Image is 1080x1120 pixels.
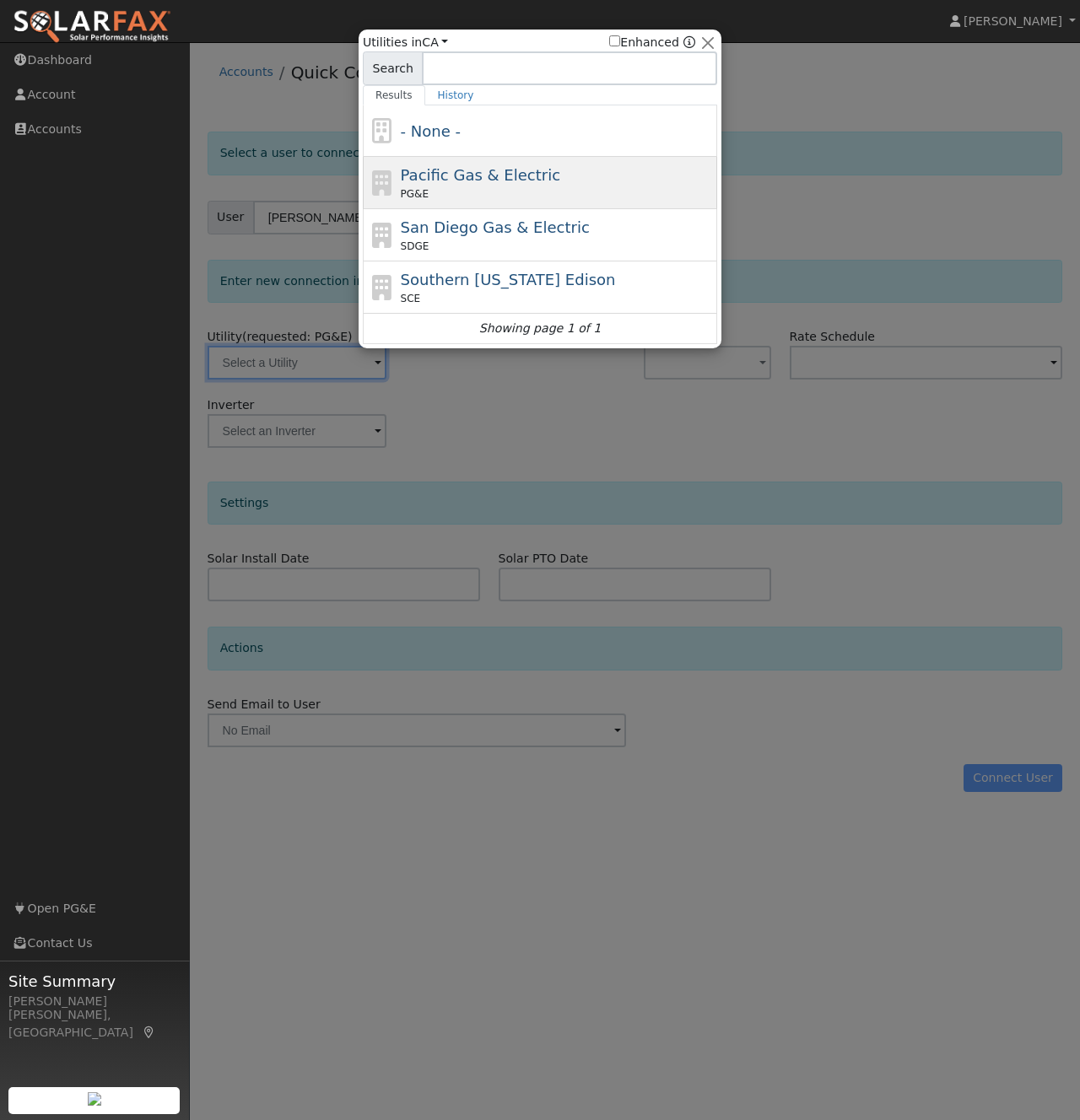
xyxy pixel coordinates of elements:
[401,166,560,184] span: Pacific Gas & Electric
[479,320,601,337] i: Showing page 1 of 1
[363,34,448,51] span: Utilities in
[363,51,423,85] span: Search
[401,271,616,288] span: Southern [US_STATE] Edison
[8,993,181,1010] div: [PERSON_NAME]
[8,1006,181,1042] div: [PERSON_NAME], [GEOGRAPHIC_DATA]
[609,34,679,51] label: Enhanced
[609,34,695,51] span: Show enhanced providers
[683,35,695,49] a: Enhanced Providers
[964,14,1062,28] span: [PERSON_NAME]
[422,35,448,49] a: CA
[401,122,461,140] span: - None -
[401,218,590,236] span: San Diego Gas & Electric
[13,9,171,45] img: SolarFax
[401,239,429,254] span: SDGE
[363,85,425,105] a: Results
[8,970,181,993] span: Site Summary
[425,85,487,105] a: History
[88,1092,101,1106] img: retrieve
[401,291,421,306] span: SCE
[401,186,429,202] span: PG&E
[142,1026,157,1039] a: Map
[609,35,620,46] input: Enhanced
